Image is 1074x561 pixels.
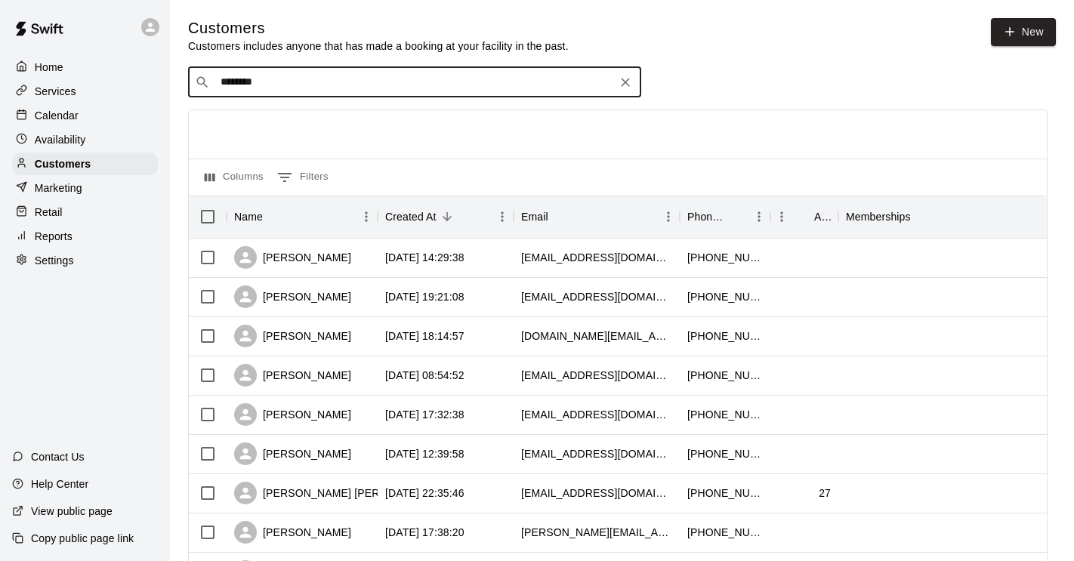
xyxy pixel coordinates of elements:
[201,165,267,190] button: Select columns
[521,446,672,461] div: brianmcvey19@gmail.com
[234,196,263,238] div: Name
[234,364,351,387] div: [PERSON_NAME]
[687,328,763,344] div: +12028079377
[234,482,443,504] div: [PERSON_NAME] [PERSON_NAME]
[770,196,838,238] div: Age
[548,206,569,227] button: Sort
[12,225,158,248] a: Reports
[385,250,464,265] div: 2025-08-11 14:29:38
[521,407,672,422] div: mslunt@gmail.com
[12,201,158,223] a: Retail
[385,368,464,383] div: 2025-08-07 08:54:52
[521,289,672,304] div: rickrasmussen33@gmail.com
[35,60,63,75] p: Home
[234,325,351,347] div: [PERSON_NAME]
[355,205,378,228] button: Menu
[385,485,464,501] div: 2025-08-03 22:35:46
[521,525,672,540] div: erica.bankard@maryland.gov
[12,153,158,175] a: Customers
[35,229,73,244] p: Reports
[838,196,1065,238] div: Memberships
[35,180,82,196] p: Marketing
[12,104,158,127] a: Calendar
[437,206,458,227] button: Sort
[188,67,641,97] div: Search customers by name or email
[385,328,464,344] div: 2025-08-07 18:14:57
[385,446,464,461] div: 2025-08-04 12:39:58
[615,72,636,93] button: Clear
[234,246,351,269] div: [PERSON_NAME]
[687,196,727,238] div: Phone Number
[31,504,113,519] p: View public page
[991,18,1056,46] a: New
[378,196,514,238] div: Created At
[31,531,134,546] p: Copy public page link
[727,206,748,227] button: Sort
[687,368,763,383] div: +14076689965
[227,196,378,238] div: Name
[748,205,770,228] button: Menu
[188,39,569,54] p: Customers includes anyone that has made a booking at your facility in the past.
[234,521,351,544] div: [PERSON_NAME]
[687,250,763,265] div: +14438473784
[491,205,514,228] button: Menu
[12,128,158,151] a: Availability
[687,525,763,540] div: +14436831698
[385,407,464,422] div: 2025-08-04 17:32:38
[234,442,351,465] div: [PERSON_NAME]
[521,485,672,501] div: 72198hb@gmail.com
[263,206,284,227] button: Sort
[514,196,680,238] div: Email
[234,285,351,308] div: [PERSON_NAME]
[188,18,569,39] h5: Customers
[35,108,79,123] p: Calendar
[234,403,351,426] div: [PERSON_NAME]
[35,205,63,220] p: Retail
[687,407,763,422] div: +16679421869
[12,249,158,272] a: Settings
[846,196,911,238] div: Memberships
[521,328,672,344] div: sarah.love@asu.edu
[385,196,437,238] div: Created At
[687,485,763,501] div: +14102364663
[819,485,831,501] div: 27
[273,165,332,190] button: Show filters
[521,196,548,238] div: Email
[687,446,763,461] div: +14106887906
[680,196,770,238] div: Phone Number
[521,368,672,383] div: nrosa06@gmail.com
[385,289,464,304] div: 2025-08-07 19:21:08
[521,250,672,265] div: soneil429@gmail.com
[35,84,76,99] p: Services
[12,80,158,103] a: Services
[35,253,74,268] p: Settings
[35,132,86,147] p: Availability
[793,206,814,227] button: Sort
[12,177,158,199] a: Marketing
[35,156,91,171] p: Customers
[770,205,793,228] button: Menu
[12,56,158,79] a: Home
[31,476,88,492] p: Help Center
[385,525,464,540] div: 2025-08-02 17:38:20
[687,289,763,304] div: +14436107719
[657,205,680,228] button: Menu
[1042,205,1065,228] button: Menu
[814,196,831,238] div: Age
[911,206,932,227] button: Sort
[31,449,85,464] p: Contact Us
